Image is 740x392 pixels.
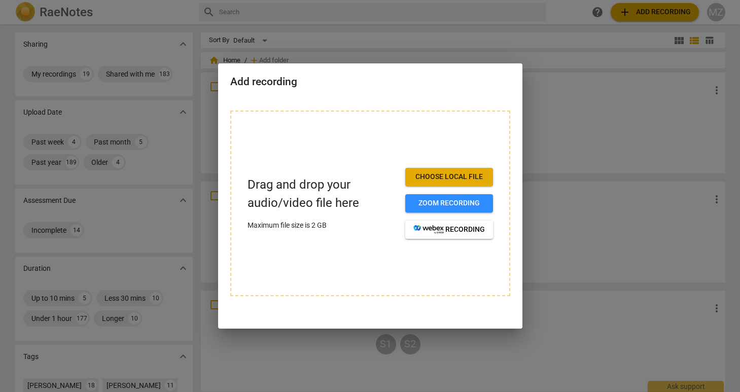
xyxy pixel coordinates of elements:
[413,198,485,208] span: Zoom recording
[248,176,397,211] p: Drag and drop your audio/video file here
[230,76,510,88] h2: Add recording
[405,168,493,186] button: Choose local file
[405,221,493,239] button: recording
[248,220,397,231] p: Maximum file size is 2 GB
[405,194,493,212] button: Zoom recording
[413,225,485,235] span: recording
[413,172,485,182] span: Choose local file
